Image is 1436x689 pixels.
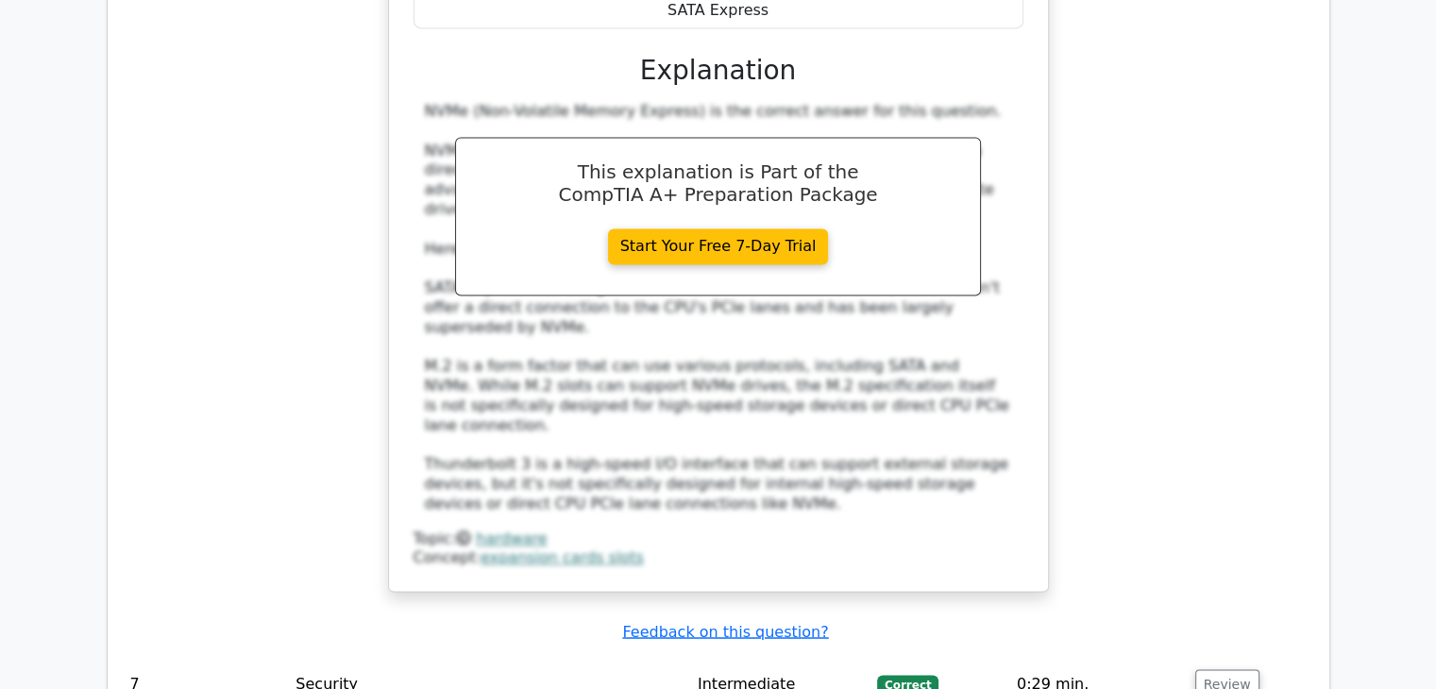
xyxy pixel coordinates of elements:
h3: Explanation [425,55,1012,87]
a: hardware [476,529,547,547]
div: Concept: [414,548,1023,568]
a: expansion cards slots [481,548,644,566]
div: Topic: [414,529,1023,549]
a: Feedback on this question? [622,622,828,640]
a: Start Your Free 7-Day Trial [608,228,829,264]
div: NVMe (Non-Volatile Memory Express) is the correct answer for this question. NVMe is specifically ... [425,102,1012,514]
